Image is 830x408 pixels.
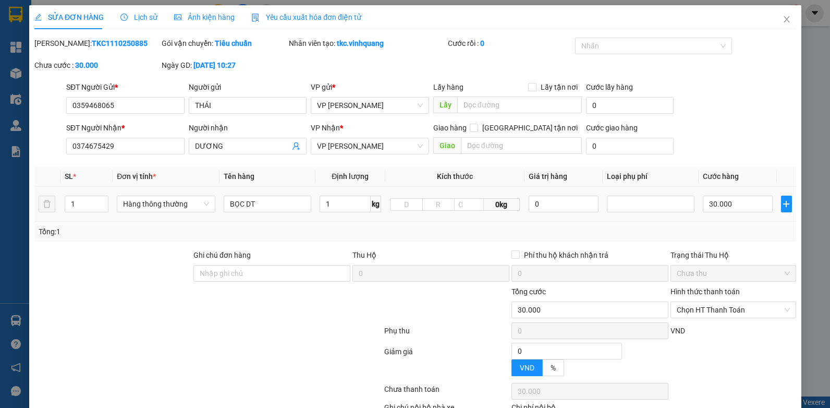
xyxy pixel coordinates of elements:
span: Đơn vị tính [117,172,156,181]
div: SĐT Người Gửi [66,81,185,93]
input: VD: Bàn, Ghế [224,196,311,212]
span: edit [34,14,42,21]
span: 0kg [484,198,520,211]
th: Loại phụ phí [603,166,699,187]
span: VND [520,364,534,372]
b: 30.000 [75,61,98,69]
span: % [551,364,556,372]
button: plus [781,196,791,212]
span: Cước hàng [703,172,739,181]
input: C [454,198,484,211]
span: Chọn HT Thanh Toán [677,302,789,318]
button: delete [39,196,55,212]
div: Người nhận [188,122,307,134]
label: Cước giao hàng [586,124,638,132]
span: Giao [433,137,460,154]
b: [DATE] 10:27 [193,61,236,69]
span: Lịch sử [120,13,157,21]
span: picture [174,14,181,21]
div: SĐT Người Nhận [66,122,185,134]
span: Website [97,55,121,63]
div: Trạng thái Thu Hộ [670,249,796,261]
span: Giao hàng [433,124,466,132]
span: Giá trị hàng [529,172,567,181]
strong: Hotline : 0889 23 23 23 [109,44,177,52]
span: Thu Hộ [352,251,376,259]
span: Hàng thông thường [123,196,209,212]
span: VP QUANG TRUNG [317,138,423,154]
span: SL [65,172,73,181]
span: user-add [292,142,300,150]
span: SỬA ĐƠN HÀNG [34,13,104,21]
div: [PERSON_NAME]: [34,38,160,49]
span: Phí thu hộ khách nhận trả [520,249,613,261]
input: Dọc đường [460,137,581,154]
span: VND [670,327,685,335]
span: VP Trần Khát Chân [317,98,423,113]
strong: CÔNG TY TNHH VĨNH QUANG [72,18,214,29]
b: TKC1110250885 [92,39,148,47]
div: Tổng: 1 [39,226,321,237]
span: Định lượng [332,172,369,181]
strong: : [DOMAIN_NAME] [97,54,189,64]
img: logo [9,16,58,65]
input: Dọc đường [457,97,581,113]
span: Kích thước [437,172,473,181]
div: Cước rồi : [448,38,573,49]
label: Hình thức thanh toán [670,287,740,296]
input: D [389,198,422,211]
div: Chưa cước : [34,59,160,71]
input: Ghi chú đơn hàng [193,265,350,282]
span: Chưa thu [677,266,789,281]
span: clock-circle [120,14,128,21]
b: 0 [480,39,484,47]
span: Yêu cầu xuất hóa đơn điện tử [251,13,361,21]
label: Ghi chú đơn hàng [193,251,251,259]
button: Close [772,5,801,34]
input: Cước giao hàng [586,138,674,154]
span: Lấy hàng [433,83,463,91]
input: Cước lấy hàng [586,97,674,114]
span: kg [370,196,381,212]
div: Chưa thanh toán [383,383,510,402]
span: VP Nhận [311,124,340,132]
span: Tổng cước [511,287,546,296]
div: Ngày GD: [162,59,287,71]
div: VP gửi [311,81,429,93]
div: Phụ thu [383,325,510,343]
span: [GEOGRAPHIC_DATA] tận nơi [478,122,582,134]
div: Gói vận chuyển: [162,38,287,49]
b: Tiêu chuẩn [215,39,252,47]
span: close [782,15,790,23]
span: plus [782,200,791,208]
b: tkc.vinhquang [337,39,384,47]
div: Người gửi [188,81,307,93]
strong: PHIẾU GỬI HÀNG [101,31,186,42]
input: R [422,198,455,211]
span: Ảnh kiện hàng [174,13,235,21]
label: Cước lấy hàng [586,83,633,91]
span: Tên hàng [224,172,254,181]
span: Lấy [433,97,457,113]
img: icon [251,14,260,22]
span: Lấy tận nơi [536,81,582,93]
div: Nhân viên tạo: [289,38,446,49]
div: Giảm giá [383,346,510,381]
